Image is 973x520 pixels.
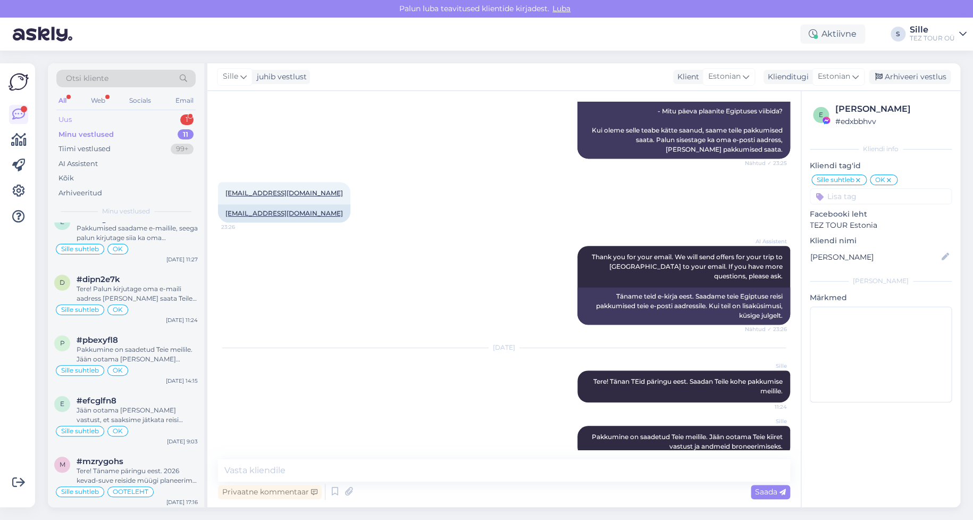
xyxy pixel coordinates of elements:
[818,71,850,82] span: Estonian
[58,129,114,140] div: Minu vestlused
[102,207,150,216] span: Minu vestlused
[61,367,99,374] span: Sille suhtleb
[58,159,98,169] div: AI Assistent
[180,114,194,125] div: 1
[113,246,123,252] span: OK
[178,129,194,140] div: 11
[60,460,65,468] span: m
[167,438,198,445] div: [DATE] 9:03
[577,287,790,325] div: Täname teid e-kirja eest. Saadame teie Egiptuse reisi pakkumised teie e-posti aadressile. Kui tei...
[173,94,196,108] div: Email
[58,173,74,184] div: Kõik
[89,94,107,108] div: Web
[113,428,123,434] span: OK
[910,26,967,43] a: SilleTEZ TOUR OÜ
[60,339,65,347] span: p
[166,316,198,324] div: [DATE] 11:24
[223,71,238,82] span: Sille
[66,73,108,84] span: Otsi kliente
[9,72,29,92] img: Askly Logo
[810,220,952,231] p: TEZ TOUR Estonia
[875,177,885,183] span: OK
[218,485,322,499] div: Privaatne kommentaar
[221,223,261,231] span: 23:26
[817,177,854,183] span: Sille suhtleb
[745,325,787,333] span: Nähtud ✓ 23:26
[810,251,940,263] input: Lisa nimi
[800,24,865,44] div: Aktiivne
[60,400,64,408] span: e
[171,144,194,154] div: 99+
[166,377,198,385] div: [DATE] 14:15
[77,457,123,466] span: #mzrygohs
[61,428,99,434] span: Sille suhtleb
[60,278,65,286] span: d
[747,403,787,411] span: 11:24
[810,292,952,303] p: Märkmed
[113,307,123,313] span: OK
[810,235,952,246] p: Kliendi nimi
[810,160,952,171] p: Kliendi tag'id
[549,4,574,13] span: Luba
[755,487,786,497] span: Saada
[77,406,198,425] div: Jään ootama [PERSON_NAME] vastust, et saaksime jätkata reisi planeerimisega.
[592,433,784,450] span: Pakkumine on saadetud Teie meilile. Jään ootama Teie kiiret vastust ja andmeid broneerimiseks.
[58,188,102,199] div: Arhiveeritud
[77,284,198,303] div: Tere! Palun kirjutage oma e-maili aadress [PERSON_NAME] saata Teile pakkumused.
[910,26,955,34] div: Sille
[910,34,955,43] div: TEZ TOUR OÜ
[77,224,198,243] div: Pakkumised saadame e-mailile, seega palun kirjutage siia ka oma meiliaadress. Täname!
[77,396,116,406] span: #efcglfn8
[77,335,118,345] span: #pbexyfl8
[61,489,99,495] span: Sille suhtleb
[673,71,699,82] div: Klient
[835,103,949,115] div: [PERSON_NAME]
[810,144,952,154] div: Kliendi info
[593,377,784,395] span: Tere! Tänan TEid päringu eest. Saadan Teile kohe pakkumise meilile.
[592,253,784,280] span: Thank you for your email. We will send offers for your trip to [GEOGRAPHIC_DATA] to your email. I...
[58,144,111,154] div: Tiimi vestlused
[810,209,952,220] p: Facebooki leht
[747,362,787,370] span: Sille
[810,188,952,204] input: Lisa tag
[891,27,905,42] div: S
[225,209,343,217] a: [EMAIL_ADDRESS][DOMAIN_NAME]
[869,70,951,84] div: Arhiveeri vestlus
[113,367,123,374] span: OK
[61,246,99,252] span: Sille suhtleb
[77,345,198,364] div: Pakkumine on saadetud Teie meilile. Jään ootama [PERSON_NAME] vastust Teie andmeid broneerimiseks
[745,159,787,167] span: Nähtud ✓ 23:25
[56,94,69,108] div: All
[764,71,809,82] div: Klienditugi
[166,498,198,506] div: [DATE] 17:16
[747,417,787,425] span: Sille
[166,255,198,263] div: [DATE] 11:27
[835,115,949,127] div: # edxbbhvv
[810,276,952,286] div: [PERSON_NAME]
[113,489,148,495] span: OOTELEHT
[708,71,741,82] span: Estonian
[61,307,99,313] span: Sille suhtleb
[577,83,790,159] div: Tere! Parima pakkumise tegemiseks vajame veidi lisateavet: - Mitu päeva plaanite Egiptuses viibid...
[218,343,790,352] div: [DATE]
[253,71,307,82] div: juhib vestlust
[77,466,198,485] div: Tere! Täname päringu eest. 2026 kevad-suve reiside müügi planeerime avada oktoobris 2025. Teie pä...
[819,111,823,119] span: e
[77,275,120,284] span: #dipn2e7k
[747,237,787,245] span: AI Assistent
[127,94,153,108] div: Socials
[225,189,343,197] a: [EMAIL_ADDRESS][DOMAIN_NAME]
[58,114,72,125] div: Uus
